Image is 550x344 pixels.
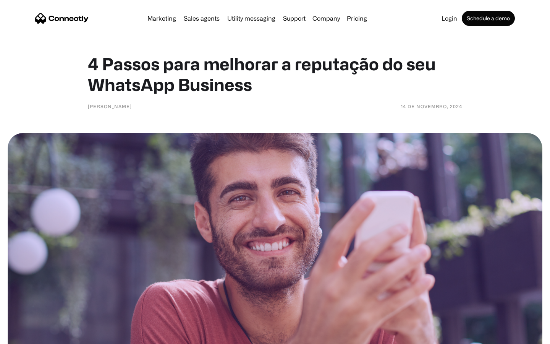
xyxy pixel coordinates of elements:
[438,15,460,21] a: Login
[181,15,223,21] a: Sales agents
[144,15,179,21] a: Marketing
[88,54,462,95] h1: 4 Passos para melhorar a reputação do seu WhatsApp Business
[280,15,309,21] a: Support
[462,11,515,26] a: Schedule a demo
[88,102,132,110] div: [PERSON_NAME]
[224,15,278,21] a: Utility messaging
[8,331,46,341] aside: Language selected: English
[15,331,46,341] ul: Language list
[344,15,370,21] a: Pricing
[401,102,462,110] div: 14 de novembro, 2024
[312,13,340,24] div: Company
